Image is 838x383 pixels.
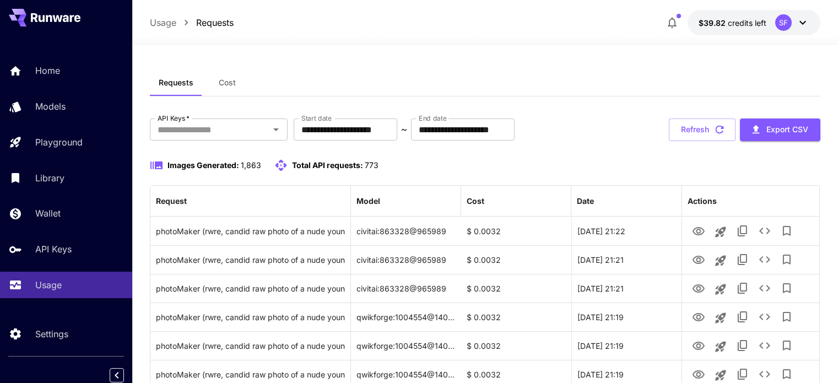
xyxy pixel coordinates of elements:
div: qwikforge:1004554@1400578 [351,303,461,331]
button: See details [754,306,776,328]
span: 773 [365,160,379,170]
div: $ 0.0032 [461,331,571,360]
button: Launch in playground [710,336,732,358]
button: $39.81576SF [688,10,820,35]
div: 30 Aug, 2025 21:21 [571,274,682,303]
button: Collapse sidebar [110,368,124,382]
span: $39.82 [699,18,728,28]
div: qwikforge:1004554@1400578 [351,331,461,360]
button: Copy TaskUUID [732,306,754,328]
button: See details [754,220,776,242]
span: Total API requests: [292,160,363,170]
label: Start date [301,114,332,123]
p: Home [35,64,60,77]
div: Click to copy prompt [156,246,345,274]
button: Open [268,122,284,137]
button: View Image [688,305,710,328]
div: 30 Aug, 2025 21:19 [571,331,682,360]
p: Usage [35,278,62,292]
span: Images Generated: [167,160,239,170]
div: Click to copy prompt [156,274,345,303]
button: Copy TaskUUID [732,277,754,299]
p: Settings [35,327,68,341]
p: API Keys [35,242,72,256]
button: Refresh [669,118,736,141]
div: Click to copy prompt [156,332,345,360]
p: Wallet [35,207,61,220]
a: Requests [196,16,234,29]
button: See details [754,277,776,299]
span: Requests [159,78,193,88]
p: Models [35,100,66,113]
button: Add to library [776,335,798,357]
button: Copy TaskUUID [732,335,754,357]
span: credits left [728,18,766,28]
button: Add to library [776,277,798,299]
p: ~ [401,123,407,136]
button: Export CSV [740,118,820,141]
div: civitai:863328@965989 [351,217,461,245]
button: Launch in playground [710,307,732,329]
div: civitai:863328@965989 [351,274,461,303]
button: Copy TaskUUID [732,249,754,271]
label: End date [419,114,446,123]
button: View Image [688,334,710,357]
div: SF [775,14,792,31]
button: View Image [688,219,710,242]
button: View Image [688,248,710,271]
div: 30 Aug, 2025 21:19 [571,303,682,331]
div: Cost [467,196,484,206]
span: 1,863 [241,160,261,170]
button: Add to library [776,220,798,242]
button: See details [754,335,776,357]
button: Launch in playground [710,278,732,300]
button: Launch in playground [710,250,732,272]
div: Click to copy prompt [156,303,345,331]
div: civitai:863328@965989 [351,245,461,274]
button: See details [754,249,776,271]
nav: breadcrumb [150,16,234,29]
span: Cost [219,78,236,88]
div: Request [156,196,187,206]
div: $39.81576 [699,17,766,29]
div: Date [577,196,594,206]
div: Actions [688,196,717,206]
button: Add to library [776,306,798,328]
div: $ 0.0032 [461,217,571,245]
div: 30 Aug, 2025 21:21 [571,245,682,274]
div: $ 0.0032 [461,303,571,331]
button: View Image [688,277,710,299]
div: 30 Aug, 2025 21:22 [571,217,682,245]
label: API Keys [158,114,190,123]
div: $ 0.0032 [461,245,571,274]
p: Library [35,171,64,185]
div: Click to copy prompt [156,217,345,245]
button: Launch in playground [710,221,732,243]
button: Add to library [776,249,798,271]
div: Model [356,196,380,206]
p: Playground [35,136,83,149]
a: Usage [150,16,176,29]
button: Copy TaskUUID [732,220,754,242]
div: $ 0.0032 [461,274,571,303]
